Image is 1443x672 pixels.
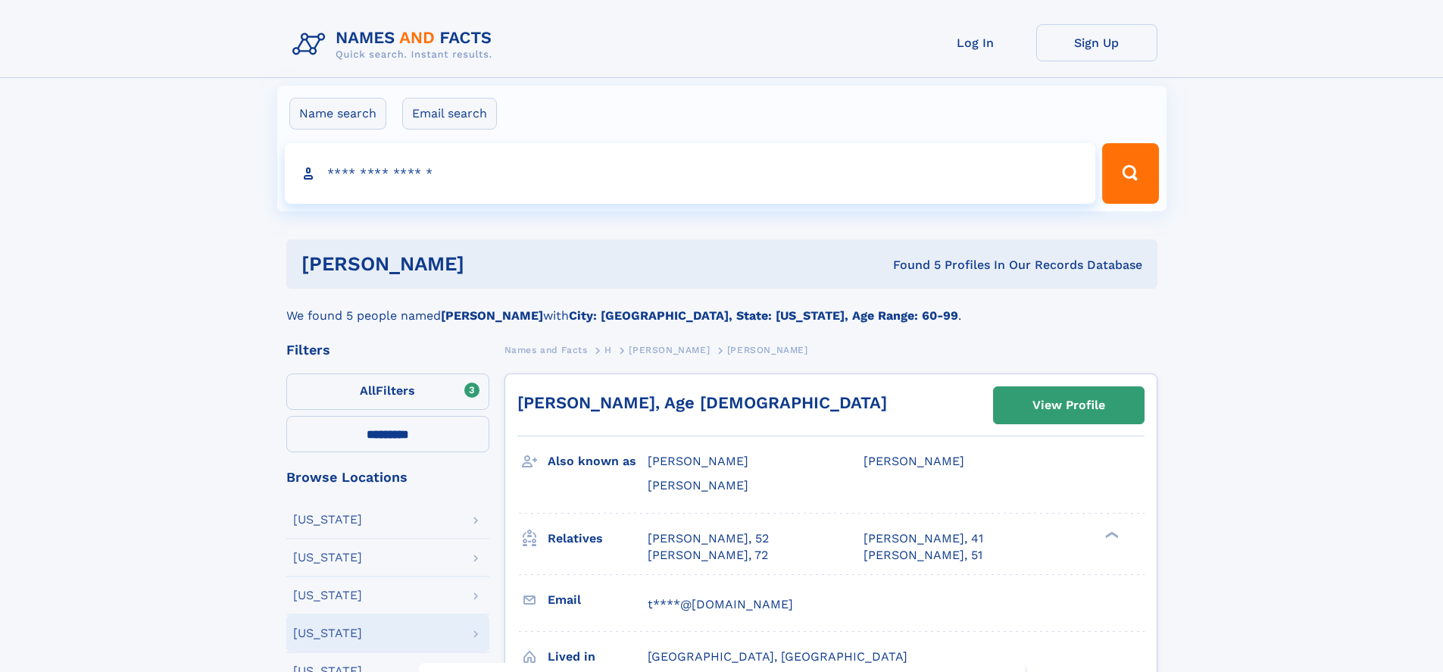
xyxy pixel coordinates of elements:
a: View Profile [994,387,1144,424]
label: Name search [289,98,386,130]
div: Browse Locations [286,470,489,484]
span: H [604,345,612,355]
label: Email search [402,98,497,130]
h3: Also known as [548,449,648,474]
b: [PERSON_NAME] [441,308,543,323]
span: All [360,383,376,398]
img: Logo Names and Facts [286,24,504,65]
a: Log In [915,24,1036,61]
div: [US_STATE] [293,589,362,602]
span: [PERSON_NAME] [629,345,710,355]
h1: [PERSON_NAME] [301,255,679,273]
input: search input [285,143,1096,204]
a: Sign Up [1036,24,1157,61]
h3: Lived in [548,644,648,670]
span: [GEOGRAPHIC_DATA], [GEOGRAPHIC_DATA] [648,649,907,664]
span: [PERSON_NAME] [648,454,748,468]
a: [PERSON_NAME], Age [DEMOGRAPHIC_DATA] [517,393,887,412]
h3: Relatives [548,526,648,552]
a: [PERSON_NAME], 52 [648,530,769,547]
span: [PERSON_NAME] [727,345,808,355]
span: [PERSON_NAME] [864,454,964,468]
a: Names and Facts [504,340,588,359]
a: [PERSON_NAME], 51 [864,547,982,564]
div: View Profile [1032,388,1105,423]
div: We found 5 people named with . [286,289,1157,325]
a: [PERSON_NAME] [629,340,710,359]
button: Search Button [1102,143,1158,204]
label: Filters [286,374,489,410]
h3: Email [548,587,648,613]
b: City: [GEOGRAPHIC_DATA], State: [US_STATE], Age Range: 60-99 [569,308,958,323]
div: ❯ [1101,530,1120,539]
span: [PERSON_NAME] [648,478,748,492]
div: Filters [286,343,489,357]
div: [US_STATE] [293,627,362,639]
div: Found 5 Profiles In Our Records Database [679,257,1142,273]
div: [US_STATE] [293,514,362,526]
a: [PERSON_NAME], 41 [864,530,983,547]
div: [US_STATE] [293,552,362,564]
a: [PERSON_NAME], 72 [648,547,768,564]
a: H [604,340,612,359]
